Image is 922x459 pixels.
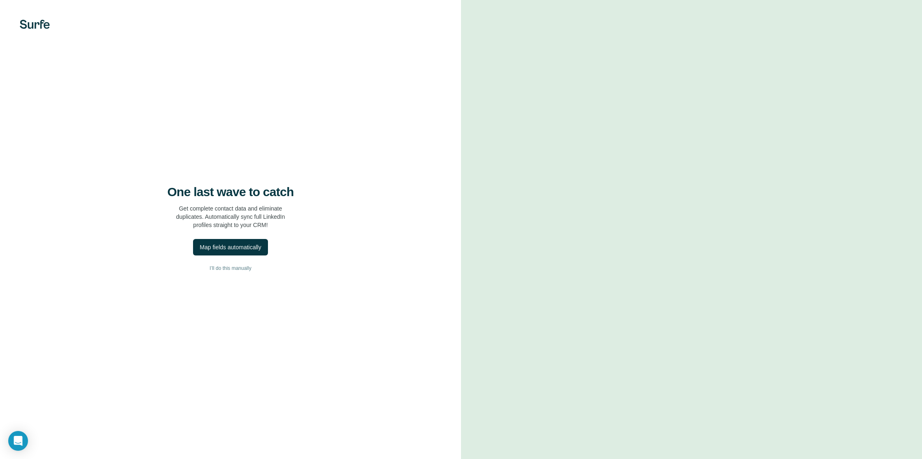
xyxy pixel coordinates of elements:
img: Surfe's logo [20,20,50,29]
div: Map fields automatically [200,243,261,251]
span: I’ll do this manually [210,265,251,272]
button: I’ll do this manually [16,262,445,274]
button: Map fields automatically [193,239,268,255]
div: Open Intercom Messenger [8,431,28,451]
h4: One last wave to catch [168,185,294,199]
p: Get complete contact data and eliminate duplicates. Automatically sync full LinkedIn profiles str... [176,204,285,229]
